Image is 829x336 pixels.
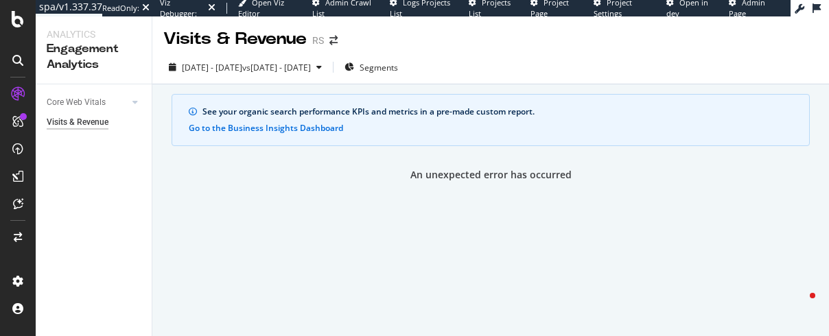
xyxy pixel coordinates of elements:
[189,123,343,133] button: Go to the Business Insights Dashboard
[242,62,311,73] span: vs [DATE] - [DATE]
[182,62,242,73] span: [DATE] - [DATE]
[47,115,108,130] div: Visits & Revenue
[47,95,128,110] a: Core Web Vitals
[410,168,572,182] div: An unexpected error has occurred
[163,56,327,78] button: [DATE] - [DATE]vs[DATE] - [DATE]
[47,41,141,73] div: Engagement Analytics
[312,34,324,47] div: RS
[329,36,338,45] div: arrow-right-arrow-left
[102,3,139,14] div: ReadOnly:
[47,115,142,130] a: Visits & Revenue
[360,62,398,73] span: Segments
[47,27,141,41] div: Analytics
[172,94,810,146] div: info banner
[202,106,793,118] div: See your organic search performance KPIs and metrics in a pre-made custom report.
[339,56,404,78] button: Segments
[47,95,106,110] div: Core Web Vitals
[163,27,307,51] div: Visits & Revenue
[782,289,815,322] iframe: Intercom live chat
